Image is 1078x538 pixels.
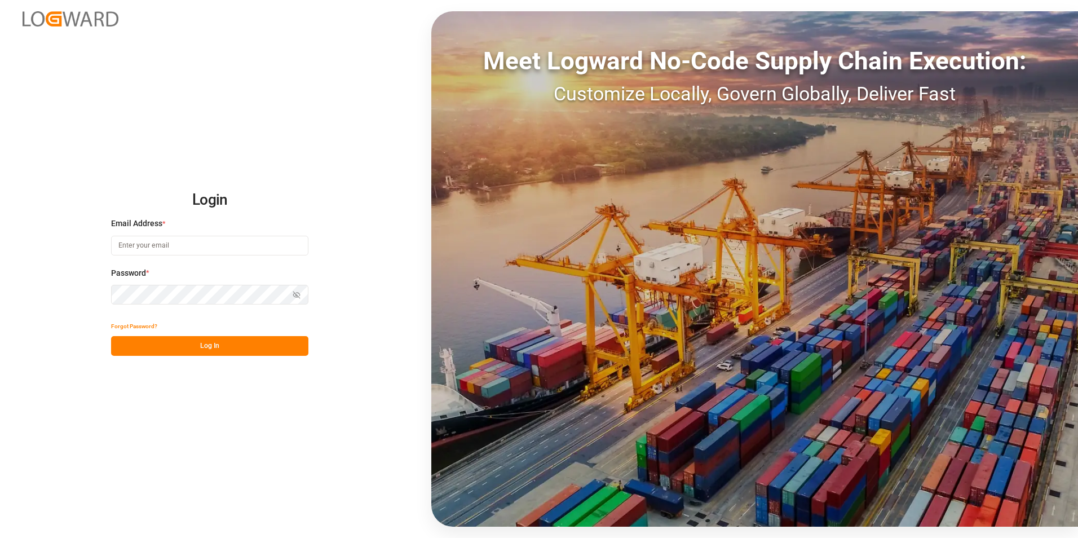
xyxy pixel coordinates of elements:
[111,316,157,336] button: Forgot Password?
[111,267,146,279] span: Password
[111,218,162,230] span: Email Address
[111,182,308,218] h2: Login
[431,80,1078,108] div: Customize Locally, Govern Globally, Deliver Fast
[111,336,308,356] button: Log In
[23,11,118,27] img: Logward_new_orange.png
[431,42,1078,80] div: Meet Logward No-Code Supply Chain Execution:
[111,236,308,255] input: Enter your email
